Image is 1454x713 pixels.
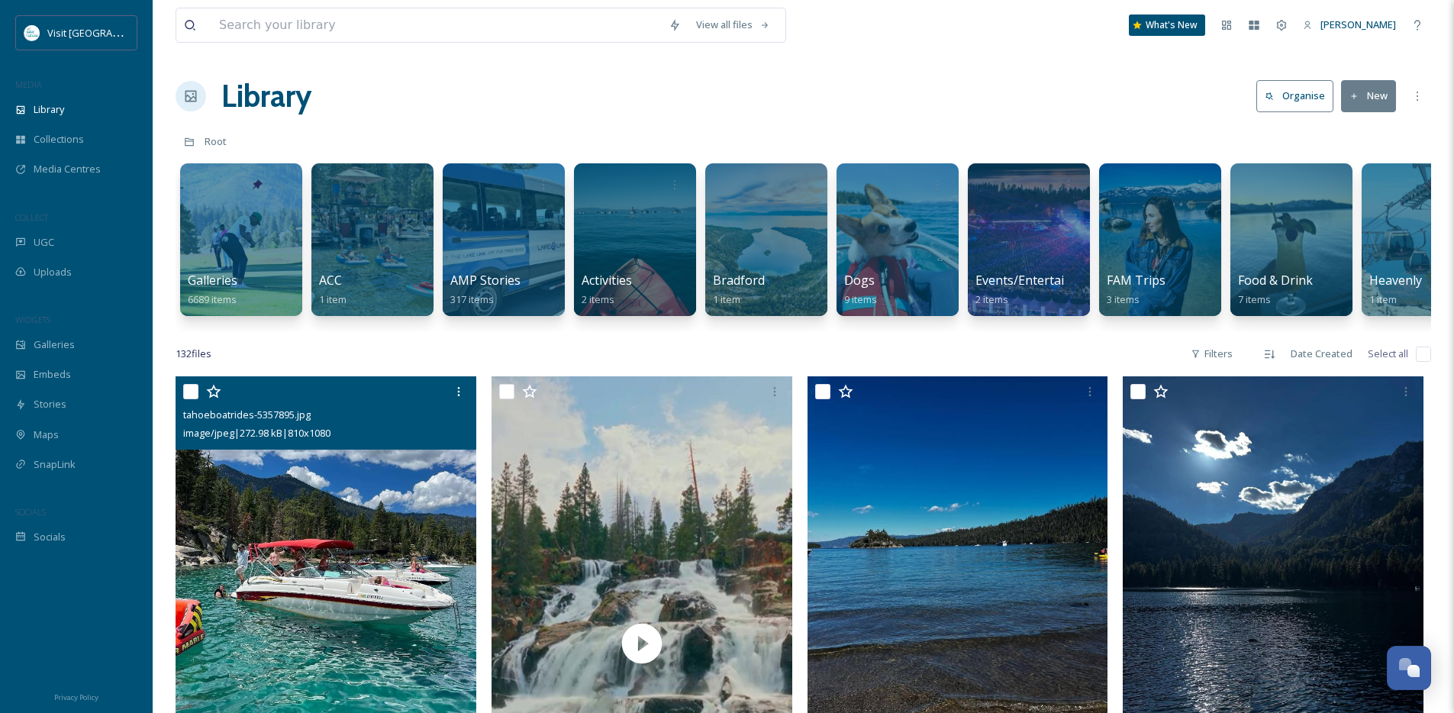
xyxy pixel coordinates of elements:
span: Select all [1368,347,1408,361]
span: SOCIALS [15,506,46,518]
span: Food & Drink [1238,272,1313,289]
span: 7 items [1238,292,1271,306]
span: Heavenly [1369,272,1422,289]
a: What's New [1129,15,1205,36]
a: AMP Stories317 items [450,273,521,306]
a: Library [221,73,311,119]
a: Organise [1256,80,1341,111]
div: Date Created [1283,339,1360,369]
span: 132 file s [176,347,211,361]
a: ACC1 item [319,273,347,306]
a: Food & Drink7 items [1238,273,1313,306]
span: UGC [34,235,54,250]
span: Dogs [844,272,875,289]
a: FAM Trips3 items [1107,273,1165,306]
span: Galleries [34,337,75,352]
a: Heavenly1 item [1369,273,1422,306]
span: Activities [582,272,632,289]
span: Socials [34,530,66,544]
span: 317 items [450,292,494,306]
span: COLLECT [15,211,48,223]
span: Stories [34,397,66,411]
a: Root [205,132,227,150]
a: Dogs9 items [844,273,877,306]
span: 3 items [1107,292,1140,306]
span: SnapLink [34,457,76,472]
a: Events/Entertainment2 items [975,273,1101,306]
span: Visit [GEOGRAPHIC_DATA] [47,25,166,40]
span: 1 item [1369,292,1397,306]
span: AMP Stories [450,272,521,289]
a: Privacy Policy [54,687,98,705]
span: Uploads [34,265,72,279]
span: 6689 items [188,292,237,306]
span: Library [34,102,64,117]
a: Galleries6689 items [188,273,237,306]
span: ACC [319,272,342,289]
span: Root [205,134,227,148]
span: Maps [34,427,59,442]
img: download.jpeg [24,25,40,40]
span: Galleries [188,272,237,289]
span: MEDIA [15,79,42,90]
span: Events/Entertainment [975,272,1101,289]
button: Organise [1256,80,1333,111]
span: [PERSON_NAME] [1320,18,1396,31]
span: Embeds [34,367,71,382]
button: Open Chat [1387,646,1431,690]
span: 9 items [844,292,877,306]
input: Search your library [211,8,661,42]
span: tahoeboatrides-5357895.jpg [183,408,311,421]
span: FAM Trips [1107,272,1165,289]
span: Media Centres [34,162,101,176]
a: View all files [688,10,778,40]
span: 2 items [582,292,614,306]
div: Filters [1183,339,1240,369]
span: 1 item [713,292,740,306]
a: Bradford1 item [713,273,765,306]
span: Collections [34,132,84,147]
span: 2 items [975,292,1008,306]
span: 1 item [319,292,347,306]
button: New [1341,80,1396,111]
span: image/jpeg | 272.98 kB | 810 x 1080 [183,426,330,440]
span: WIDGETS [15,314,50,325]
a: Activities2 items [582,273,632,306]
a: [PERSON_NAME] [1295,10,1404,40]
span: Bradford [713,272,765,289]
span: Privacy Policy [54,692,98,702]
